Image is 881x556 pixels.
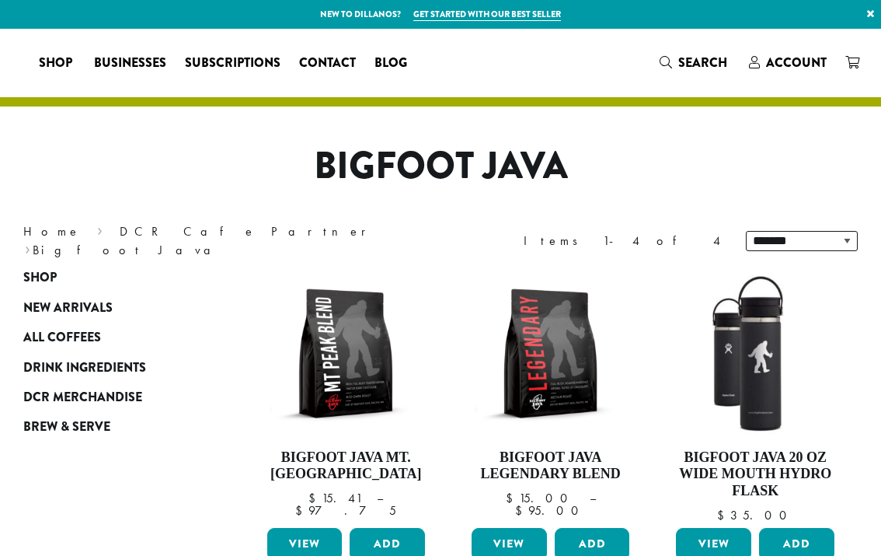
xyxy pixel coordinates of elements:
[23,388,142,407] span: DCR Merchandise
[506,490,575,506] bdi: 15.00
[23,223,81,240] a: Home
[468,449,633,483] h4: Bigfoot Java Legendary Blend
[678,54,727,72] span: Search
[39,54,72,73] span: Shop
[524,232,723,250] div: Items 1-4 of 4
[25,236,30,260] span: ›
[413,8,561,21] a: Get started with our best seller
[185,54,280,73] span: Subscriptions
[23,352,197,382] a: Drink Ingredients
[23,358,146,378] span: Drink Ingredients
[717,507,730,523] span: $
[23,328,101,348] span: All Coffees
[295,502,308,519] span: $
[23,293,197,323] a: New Arrivals
[263,449,429,483] h4: Bigfoot Java Mt. [GEOGRAPHIC_DATA]
[308,490,322,506] span: $
[672,449,837,500] h4: Bigfoot Java 20 oz Wide Mouth Hydro Flask
[766,54,827,72] span: Account
[295,502,396,519] bdi: 97.75
[23,299,113,318] span: New Arrivals
[650,50,740,75] a: Search
[515,502,586,519] bdi: 95.00
[468,271,633,436] img: BFJ_Legendary_12oz-300x300.png
[23,222,417,260] nav: Breadcrumb
[12,144,869,189] h1: Bigfoot Java
[30,51,85,75] a: Shop
[299,54,356,73] span: Contact
[672,271,837,521] a: Bigfoot Java 20 oz Wide Mouth Hydro Flask $35.00
[308,490,362,506] bdi: 15.41
[506,490,519,506] span: $
[515,502,528,519] span: $
[23,383,197,412] a: DCR Merchandise
[377,490,383,506] span: –
[23,263,197,292] a: Shop
[94,54,166,73] span: Businesses
[263,271,428,436] img: BFJ_MtPeak_12oz-300x300.png
[23,418,110,437] span: Brew & Serve
[23,412,197,442] a: Brew & Serve
[263,271,429,521] a: Bigfoot Java Mt. [GEOGRAPHIC_DATA]
[590,490,596,506] span: –
[672,271,837,436] img: LO2867-BFJ-Hydro-Flask-20oz-WM-wFlex-Sip-Lid-Black-300x300.jpg
[23,268,57,288] span: Shop
[374,54,407,73] span: Blog
[23,323,197,352] a: All Coffees
[717,507,794,523] bdi: 35.00
[97,217,103,241] span: ›
[468,271,633,521] a: Bigfoot Java Legendary Blend
[120,223,377,240] a: DCR Cafe Partner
